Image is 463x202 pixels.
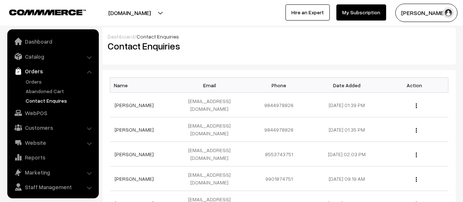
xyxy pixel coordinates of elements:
[110,78,178,93] th: Name
[9,106,96,120] a: WebPOS
[245,78,313,93] th: Phone
[178,166,245,191] td: [EMAIL_ADDRESS][DOMAIN_NAME]
[24,78,96,85] a: Orders
[9,136,96,149] a: Website
[313,78,381,93] th: Date Added
[108,33,451,40] div: /
[416,128,417,133] img: Menu
[245,93,313,117] td: 9844978826
[313,117,381,142] td: [DATE] 01:35 PM
[9,35,96,48] a: Dashboard
[443,7,454,18] img: user
[9,7,73,16] a: COMMMERCE
[178,117,245,142] td: [EMAIL_ADDRESS][DOMAIN_NAME]
[313,93,381,117] td: [DATE] 01:39 PM
[115,126,154,133] a: [PERSON_NAME]
[9,50,96,63] a: Catalog
[9,10,86,15] img: COMMMERCE
[108,40,274,52] h2: Contact Enquiries
[24,87,96,95] a: Abandoned Cart
[108,33,134,40] a: Dashboard
[115,151,154,157] a: [PERSON_NAME]
[115,102,154,108] a: [PERSON_NAME]
[115,176,154,182] a: [PERSON_NAME]
[9,121,96,134] a: Customers
[313,142,381,166] td: [DATE] 02:03 PM
[285,4,330,21] a: Hire an Expert
[416,153,417,157] img: Menu
[245,166,313,191] td: 9901874751
[178,142,245,166] td: [EMAIL_ADDRESS][DOMAIN_NAME]
[24,97,96,104] a: Contact Enquires
[9,180,96,194] a: Staff Management
[245,142,313,166] td: 8553743751
[416,103,417,108] img: Menu
[416,177,417,182] img: Menu
[9,65,96,78] a: Orders
[313,166,381,191] td: [DATE] 09:19 AM
[395,4,458,22] button: [PERSON_NAME]
[245,117,313,142] td: 9844978826
[178,93,245,117] td: [EMAIL_ADDRESS][DOMAIN_NAME]
[9,166,96,179] a: Marketing
[381,78,448,93] th: Action
[137,33,179,40] span: Contact Enquiries
[83,4,176,22] button: [DOMAIN_NAME]
[178,78,245,93] th: Email
[9,151,96,164] a: Reports
[336,4,386,21] a: My Subscription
